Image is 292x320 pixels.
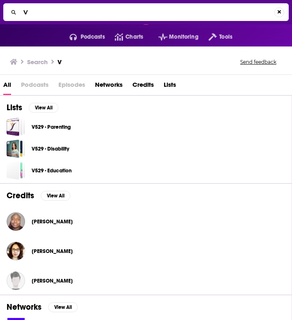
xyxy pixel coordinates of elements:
a: ListsView All [7,102,58,113]
button: open menu [60,30,105,44]
button: Valeria Vázquez GuevaraValeria Vázquez Guevara [7,265,285,291]
button: View All [48,302,78,312]
a: Verônyca Veras [32,248,73,255]
a: Credits [132,78,154,95]
a: V529 - Parenting [7,118,25,136]
h3: V [58,58,62,66]
span: [PERSON_NAME] [32,278,73,284]
span: Tools [219,31,232,43]
h2: Lists [7,102,22,113]
span: Episodes [58,78,85,95]
div: Search... [3,3,289,21]
span: Monitoring [169,31,198,43]
button: View All [41,191,70,201]
button: View All [29,103,58,113]
input: Search... [20,6,274,19]
span: [PERSON_NAME] [32,218,73,225]
a: Charts [105,30,143,44]
a: NetworksView All [7,302,78,312]
h2: Credits [7,190,34,201]
button: V.J. HarrisV.J. Harris [7,206,285,232]
h2: Networks [7,302,42,312]
a: V529 - Disability [7,139,25,158]
button: open menu [199,30,232,44]
img: Verônyca Veras [7,242,25,260]
span: Podcasts [21,78,49,95]
a: V529 - Disability [32,144,69,153]
img: V.J. Harris [7,212,25,231]
button: Verônyca VerasVerônyca Veras [7,235,285,262]
a: All [3,78,11,95]
span: Charts [125,31,143,43]
h3: Search [27,58,48,66]
a: V.J. Harris [32,218,73,225]
a: V529 - Education [32,166,72,175]
a: V529 - Parenting [32,123,71,132]
a: Lists [164,78,176,95]
a: V529 - Education [7,161,25,180]
button: open menu [148,30,199,44]
a: Valeria Vázquez Guevara [32,278,73,284]
a: CreditsView All [7,190,70,201]
span: Podcasts [81,31,105,43]
a: Networks [95,78,123,95]
button: Send feedback [238,58,279,65]
span: [PERSON_NAME] [32,248,73,255]
img: Valeria Vázquez Guevara [7,271,25,290]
